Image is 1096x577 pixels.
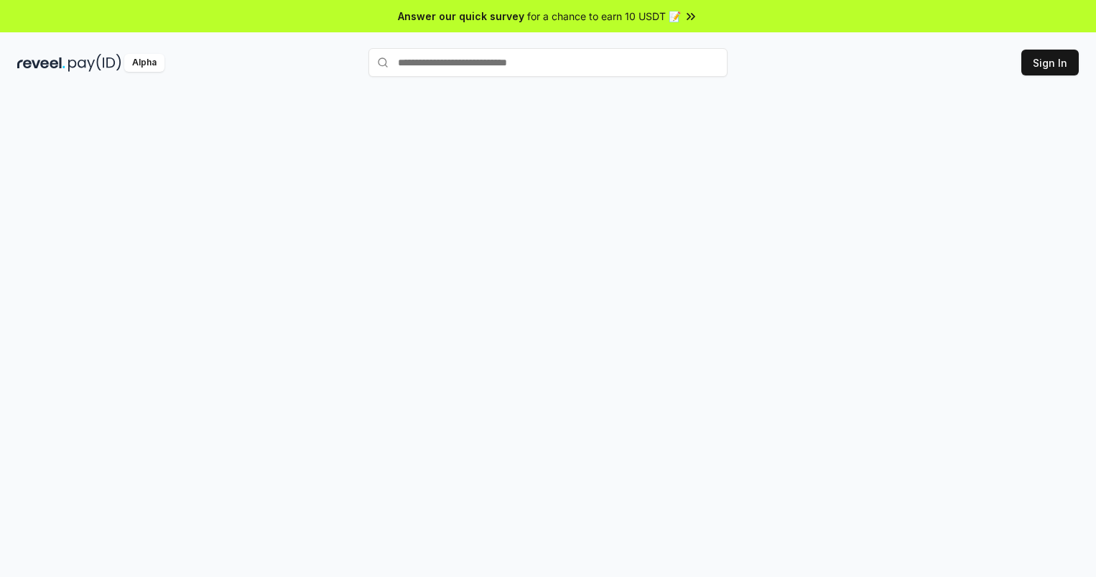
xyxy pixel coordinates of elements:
span: Answer our quick survey [398,9,524,24]
div: Alpha [124,54,164,72]
img: pay_id [68,54,121,72]
button: Sign In [1021,50,1079,75]
span: for a chance to earn 10 USDT 📝 [527,9,681,24]
img: reveel_dark [17,54,65,72]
